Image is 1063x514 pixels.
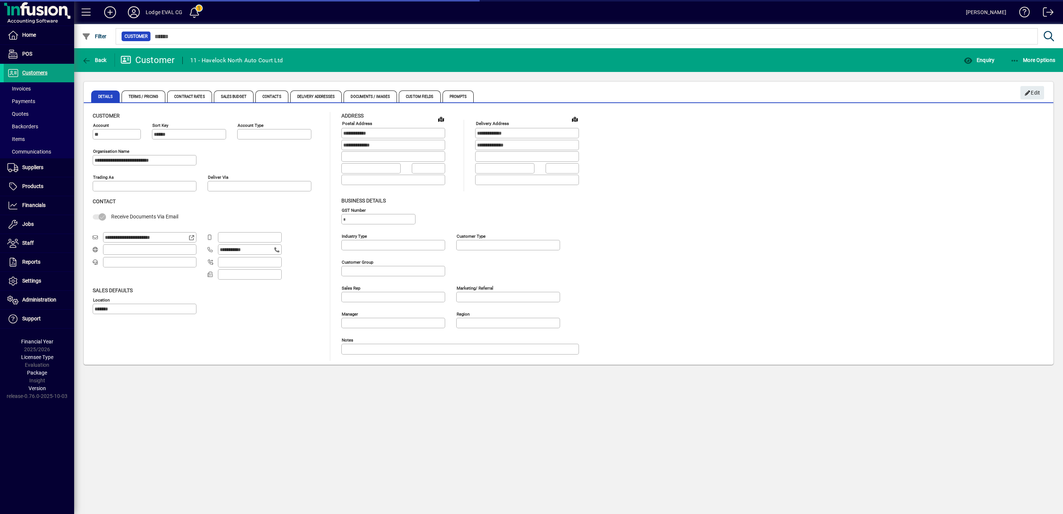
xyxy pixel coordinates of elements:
[4,310,74,328] a: Support
[98,6,122,19] button: Add
[341,198,386,204] span: Business details
[22,202,46,208] span: Financials
[342,233,367,238] mat-label: Industry type
[399,90,440,102] span: Custom Fields
[4,145,74,158] a: Communications
[341,113,364,119] span: Address
[1009,53,1057,67] button: More Options
[4,82,74,95] a: Invoices
[27,370,47,376] span: Package
[4,291,74,309] a: Administration
[342,207,366,212] mat-label: GST Number
[4,26,74,45] a: Home
[342,311,358,316] mat-label: Manager
[93,113,120,119] span: Customer
[4,253,74,271] a: Reports
[120,54,175,66] div: Customer
[4,133,74,145] a: Items
[22,70,47,76] span: Customers
[344,90,397,102] span: Documents / Images
[22,183,43,189] span: Products
[93,297,110,302] mat-label: Location
[93,198,116,204] span: Contact
[4,215,74,234] a: Jobs
[4,45,74,63] a: POS
[964,57,994,63] span: Enquiry
[7,136,25,142] span: Items
[22,51,32,57] span: POS
[1020,86,1044,99] button: Edit
[342,259,373,264] mat-label: Customer group
[4,158,74,177] a: Suppliers
[208,175,228,180] mat-label: Deliver via
[93,123,109,128] mat-label: Account
[4,272,74,290] a: Settings
[111,214,178,220] span: Receive Documents Via Email
[21,354,53,360] span: Licensee Type
[152,123,168,128] mat-label: Sort key
[7,86,31,92] span: Invoices
[22,164,43,170] span: Suppliers
[22,297,56,303] span: Administration
[4,234,74,253] a: Staff
[7,149,51,155] span: Communications
[1010,57,1056,63] span: More Options
[457,233,486,238] mat-label: Customer type
[146,6,182,18] div: Lodge EVAL CG
[122,6,146,19] button: Profile
[82,57,107,63] span: Back
[342,337,353,342] mat-label: Notes
[80,53,109,67] button: Back
[443,90,474,102] span: Prompts
[255,90,288,102] span: Contacts
[7,111,29,117] span: Quotes
[93,287,133,293] span: Sales defaults
[22,259,40,265] span: Reports
[1024,87,1040,99] span: Edit
[4,120,74,133] a: Backorders
[122,90,166,102] span: Terms / Pricing
[1037,1,1054,26] a: Logout
[93,149,129,154] mat-label: Organisation name
[21,339,53,345] span: Financial Year
[7,98,35,104] span: Payments
[22,278,41,284] span: Settings
[962,53,996,67] button: Enquiry
[93,175,114,180] mat-label: Trading as
[22,316,41,322] span: Support
[1014,1,1030,26] a: Knowledge Base
[29,385,46,391] span: Version
[22,221,34,227] span: Jobs
[4,177,74,196] a: Products
[238,123,264,128] mat-label: Account Type
[22,240,34,246] span: Staff
[4,196,74,215] a: Financials
[966,6,1006,18] div: [PERSON_NAME]
[190,55,283,66] div: 11 - Havelock North Auto Court Ltd
[80,30,109,43] button: Filter
[342,285,360,290] mat-label: Sales rep
[167,90,212,102] span: Contract Rates
[435,113,447,125] a: View on map
[214,90,254,102] span: Sales Budget
[569,113,581,125] a: View on map
[4,95,74,108] a: Payments
[125,33,148,40] span: Customer
[290,90,342,102] span: Delivery Addresses
[82,33,107,39] span: Filter
[457,311,470,316] mat-label: Region
[4,108,74,120] a: Quotes
[91,90,120,102] span: Details
[457,285,493,290] mat-label: Marketing/ Referral
[22,32,36,38] span: Home
[74,53,115,67] app-page-header-button: Back
[7,123,38,129] span: Backorders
